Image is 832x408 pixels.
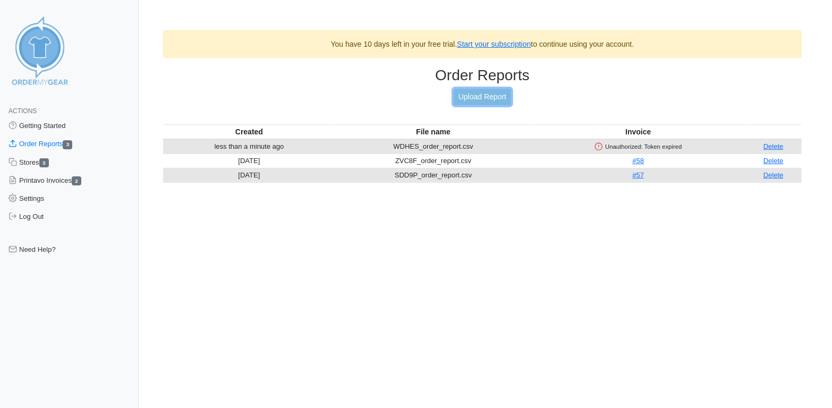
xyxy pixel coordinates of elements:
[531,124,745,139] th: Invoice
[633,157,644,165] a: #58
[163,124,335,139] th: Created
[63,140,72,149] span: 3
[163,66,802,84] h3: Order Reports
[454,89,511,105] a: Upload Report
[457,40,531,48] a: Start your subscription
[39,158,49,167] span: 3
[633,171,644,179] a: #57
[335,154,531,168] td: ZVC8F_order_report.csv
[763,157,784,165] a: Delete
[163,154,335,168] td: [DATE]
[335,168,531,182] td: SDD9P_order_report.csv
[72,176,81,185] span: 2
[533,142,743,151] div: Unauthorized: Token expired
[763,171,784,179] a: Delete
[335,139,531,154] td: WDHES_order_report.csv
[163,168,335,182] td: [DATE]
[163,139,335,154] td: less than a minute ago
[763,142,784,150] a: Delete
[9,107,37,115] span: Actions
[335,124,531,139] th: File name
[163,30,802,58] div: You have 10 days left in your free trial. to continue using your account.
